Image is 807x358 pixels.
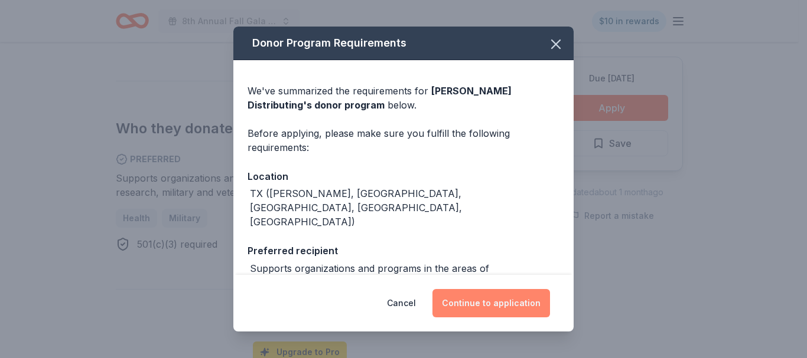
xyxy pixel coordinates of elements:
[387,289,416,317] button: Cancel
[250,186,559,229] div: TX ([PERSON_NAME], [GEOGRAPHIC_DATA], [GEOGRAPHIC_DATA], [GEOGRAPHIC_DATA], [GEOGRAPHIC_DATA])
[250,261,559,304] div: Supports organizations and programs in the areas of [MEDICAL_DATA] research, military and veteran...
[248,169,559,184] div: Location
[248,84,559,112] div: We've summarized the requirements for below.
[432,289,550,317] button: Continue to application
[248,243,559,258] div: Preferred recipient
[248,126,559,155] div: Before applying, please make sure you fulfill the following requirements:
[233,27,574,60] div: Donor Program Requirements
